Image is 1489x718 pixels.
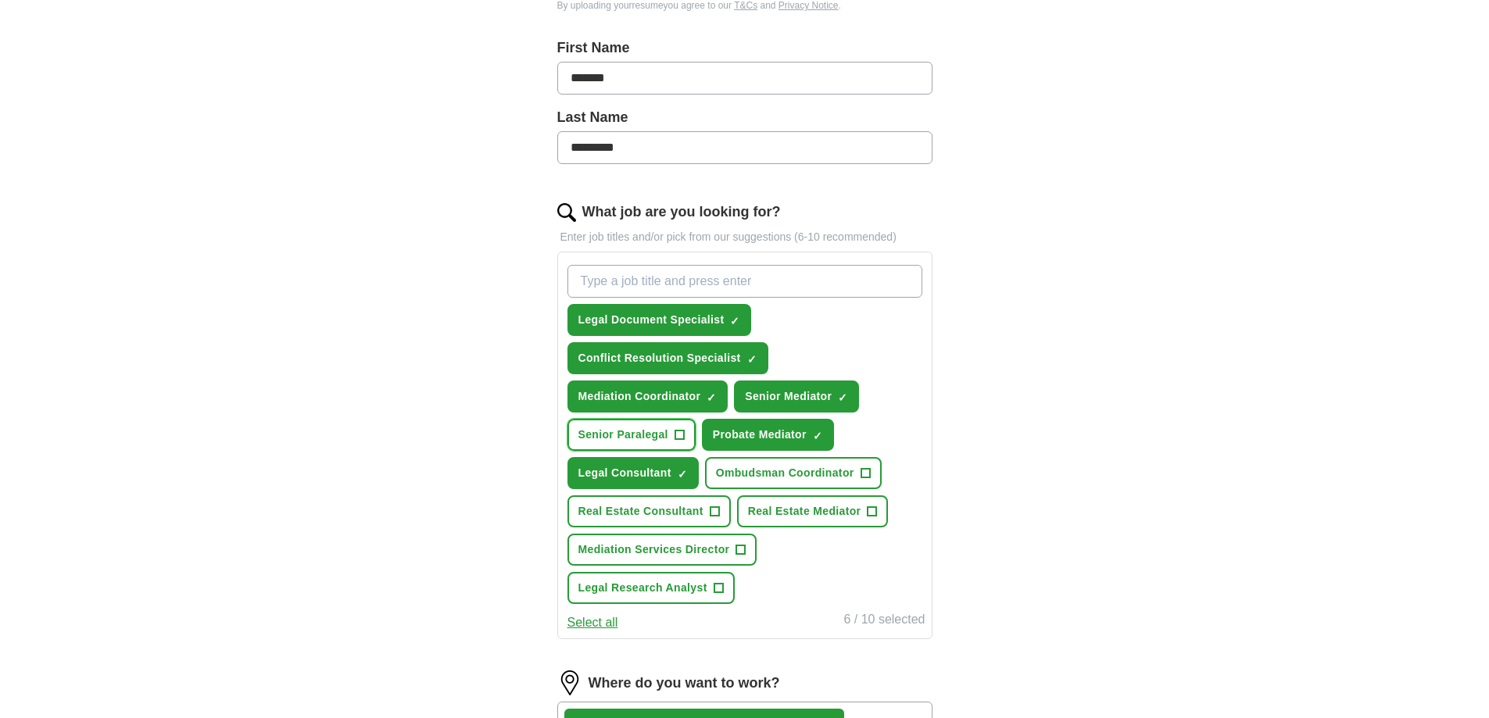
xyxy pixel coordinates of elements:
button: Ombudsman Coordinator [705,457,882,489]
p: Enter job titles and/or pick from our suggestions (6-10 recommended) [557,229,932,245]
span: Senior Paralegal [578,427,668,443]
span: Senior Mediator [745,388,832,405]
span: ✓ [838,391,847,404]
span: ✓ [813,430,822,442]
input: Type a job title and press enter [567,265,922,298]
button: Legal Document Specialist✓ [567,304,752,336]
button: Mediation Services Director [567,534,757,566]
span: Conflict Resolution Specialist [578,350,741,366]
span: Legal Consultant [578,465,671,481]
button: Legal Research Analyst [567,572,735,604]
span: Ombudsman Coordinator [716,465,854,481]
button: Conflict Resolution Specialist✓ [567,342,768,374]
img: location.png [557,670,582,695]
span: Real Estate Mediator [748,503,861,520]
span: Legal Document Specialist [578,312,725,328]
span: ✓ [707,391,716,404]
span: ✓ [730,315,739,327]
button: Senior Mediator✓ [734,380,859,413]
span: Mediation Services Director [578,541,730,558]
span: ✓ [747,353,757,366]
img: search.png [557,203,576,222]
label: First Name [557,38,932,59]
button: Legal Consultant✓ [567,457,699,489]
button: Select all [567,613,618,632]
label: Where do you want to work? [589,673,780,694]
button: Real Estate Mediator [737,495,889,527]
span: ✓ [678,468,687,480]
button: Mediation Coordinator✓ [567,380,728,413]
span: Real Estate Consultant [578,503,703,520]
span: Legal Research Analyst [578,580,707,596]
label: Last Name [557,107,932,128]
button: Senior Paralegal [567,419,696,451]
label: What job are you looking for? [582,202,781,223]
div: 6 / 10 selected [843,610,925,632]
button: Probate Mediator✓ [702,419,834,451]
span: Probate Mediator [713,427,807,443]
span: Mediation Coordinator [578,388,701,405]
button: Real Estate Consultant [567,495,731,527]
